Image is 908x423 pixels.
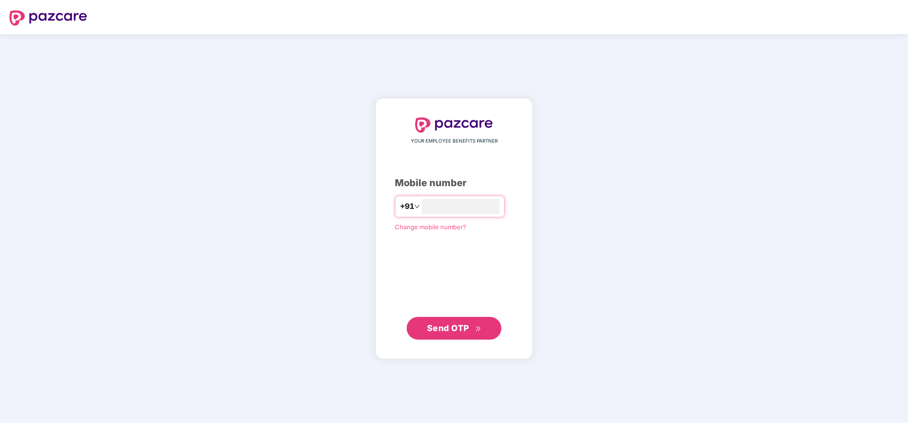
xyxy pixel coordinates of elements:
[395,176,513,190] div: Mobile number
[395,223,466,231] a: Change mobile number?
[400,200,414,212] span: +91
[415,117,493,133] img: logo
[414,204,420,209] span: down
[475,326,481,332] span: double-right
[407,317,501,340] button: Send OTPdouble-right
[9,10,87,26] img: logo
[427,323,469,333] span: Send OTP
[411,137,498,145] span: YOUR EMPLOYEE BENEFITS PARTNER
